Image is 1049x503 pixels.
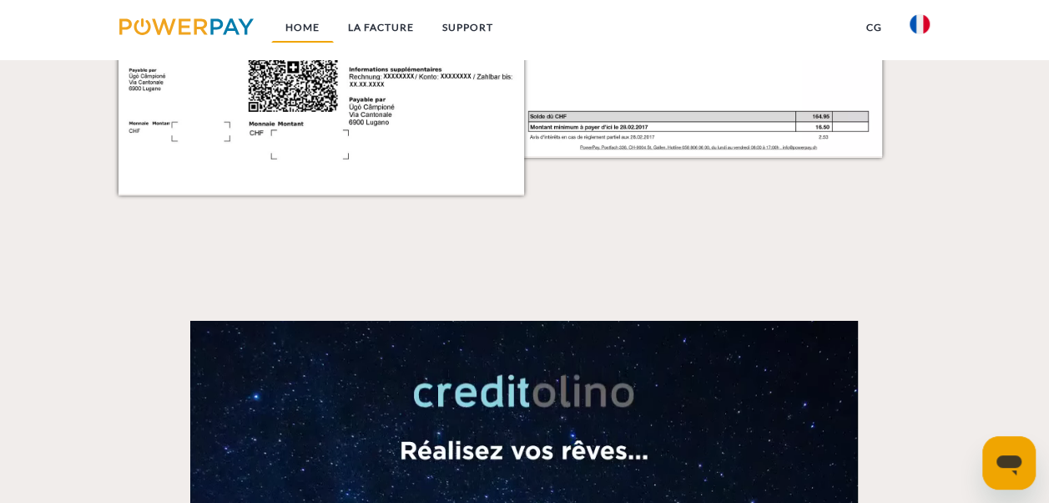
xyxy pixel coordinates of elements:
[271,13,334,43] a: Home
[910,14,930,34] img: fr
[119,18,254,35] img: logo-powerpay.svg
[851,13,895,43] a: CG
[982,436,1036,490] iframe: Bouton de lancement de la fenêtre de messagerie
[334,13,428,43] a: LA FACTURE
[428,13,507,43] a: Support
